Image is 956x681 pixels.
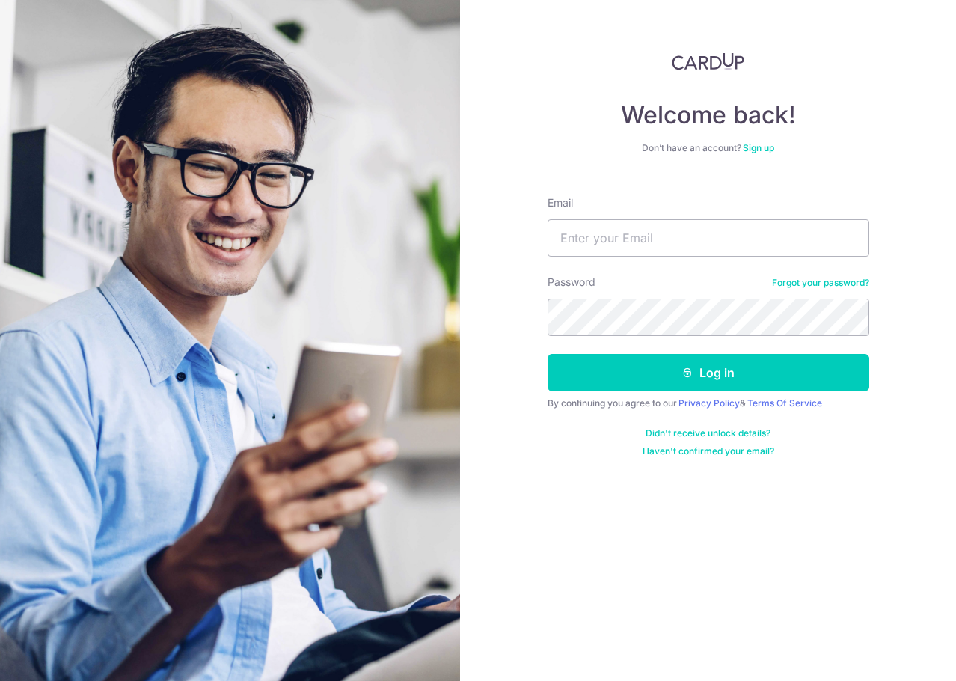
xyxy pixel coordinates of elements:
a: Haven't confirmed your email? [643,445,774,457]
input: Enter your Email [548,219,869,257]
a: Didn't receive unlock details? [646,427,770,439]
a: Privacy Policy [678,397,740,409]
div: By continuing you agree to our & [548,397,869,409]
img: CardUp Logo [672,52,745,70]
a: Terms Of Service [747,397,822,409]
a: Sign up [743,142,774,153]
a: Forgot your password? [772,277,869,289]
label: Email [548,195,573,210]
div: Don’t have an account? [548,142,869,154]
label: Password [548,275,595,290]
button: Log in [548,354,869,391]
h4: Welcome back! [548,100,869,130]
